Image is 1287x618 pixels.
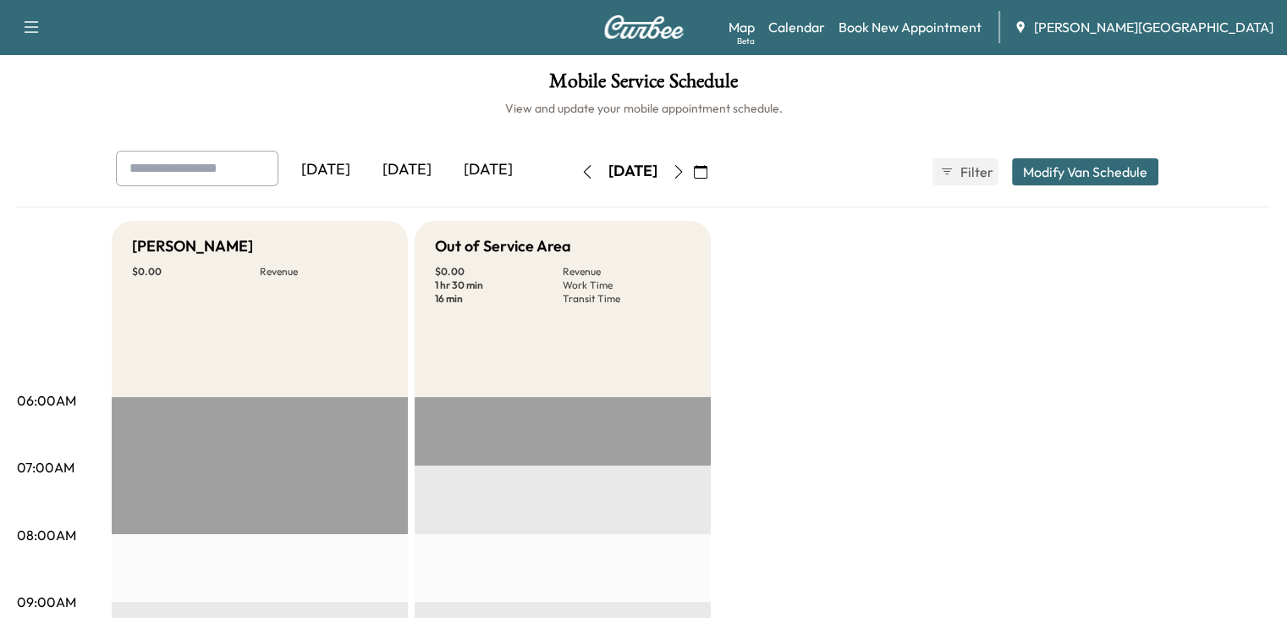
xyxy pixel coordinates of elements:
[17,390,76,411] p: 06:00AM
[132,265,260,279] p: $ 0.00
[17,457,74,477] p: 07:00AM
[960,162,991,182] span: Filter
[435,279,563,292] p: 1 hr 30 min
[932,158,998,185] button: Filter
[839,17,982,37] a: Book New Appointment
[435,235,571,258] h5: Out of Service Area
[17,71,1270,100] h1: Mobile Service Schedule
[17,525,76,545] p: 08:00AM
[435,292,563,306] p: 16 min
[1034,17,1273,37] span: [PERSON_NAME][GEOGRAPHIC_DATA]
[366,151,448,190] div: [DATE]
[608,161,657,182] div: [DATE]
[260,265,388,279] p: Revenue
[17,100,1270,117] h6: View and update your mobile appointment schedule.
[435,265,563,279] p: $ 0.00
[768,17,825,37] a: Calendar
[737,35,755,47] div: Beta
[563,279,690,292] p: Work Time
[285,151,366,190] div: [DATE]
[603,15,685,39] img: Curbee Logo
[1012,158,1158,185] button: Modify Van Schedule
[448,151,529,190] div: [DATE]
[17,592,76,612] p: 09:00AM
[729,17,755,37] a: MapBeta
[563,292,690,306] p: Transit Time
[132,235,253,258] h5: [PERSON_NAME]
[563,265,690,279] p: Revenue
